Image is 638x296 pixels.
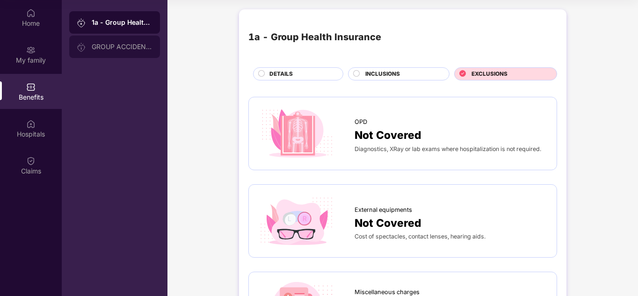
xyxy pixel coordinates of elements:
div: 1a - Group Health Insurance [92,18,152,27]
span: Cost of spectacles, contact lenses, hearing aids. [355,233,486,240]
span: Diagnostics, XRay or lab exams where hospitalization is not required. [355,145,541,152]
img: svg+xml;base64,PHN2ZyB3aWR0aD0iMjAiIGhlaWdodD0iMjAiIHZpZXdCb3g9IjAgMCAyMCAyMCIgZmlsbD0ibm9uZSIgeG... [77,18,86,28]
img: icon [258,107,336,160]
span: OPD [355,117,367,127]
img: svg+xml;base64,PHN2ZyBpZD0iQ2xhaW0iIHhtbG5zPSJodHRwOi8vd3d3LnczLm9yZy8yMDAwL3N2ZyIgd2lkdGg9IjIwIi... [26,156,36,166]
img: svg+xml;base64,PHN2ZyB3aWR0aD0iMjAiIGhlaWdodD0iMjAiIHZpZXdCb3g9IjAgMCAyMCAyMCIgZmlsbD0ibm9uZSIgeG... [77,43,86,52]
div: GROUP ACCIDENTAL INSURANCE [92,43,152,51]
img: svg+xml;base64,PHN2ZyBpZD0iQmVuZWZpdHMiIHhtbG5zPSJodHRwOi8vd3d3LnczLm9yZy8yMDAwL3N2ZyIgd2lkdGg9Ij... [26,82,36,92]
img: svg+xml;base64,PHN2ZyB3aWR0aD0iMjAiIGhlaWdodD0iMjAiIHZpZXdCb3g9IjAgMCAyMCAyMCIgZmlsbD0ibm9uZSIgeG... [26,45,36,55]
img: svg+xml;base64,PHN2ZyBpZD0iSG9tZSIgeG1sbnM9Imh0dHA6Ly93d3cudzMub3JnLzIwMDAvc3ZnIiB3aWR0aD0iMjAiIG... [26,8,36,18]
span: Not Covered [355,215,421,231]
div: 1a - Group Health Insurance [248,30,381,44]
span: Not Covered [355,127,421,144]
span: DETAILS [269,70,293,79]
span: EXCLUSIONS [471,70,507,79]
img: svg+xml;base64,PHN2ZyBpZD0iSG9zcGl0YWxzIiB4bWxucz0iaHR0cDovL3d3dy53My5vcmcvMjAwMC9zdmciIHdpZHRoPS... [26,119,36,129]
span: External equipments [355,205,412,215]
span: INCLUSIONS [365,70,400,79]
img: icon [258,194,336,248]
